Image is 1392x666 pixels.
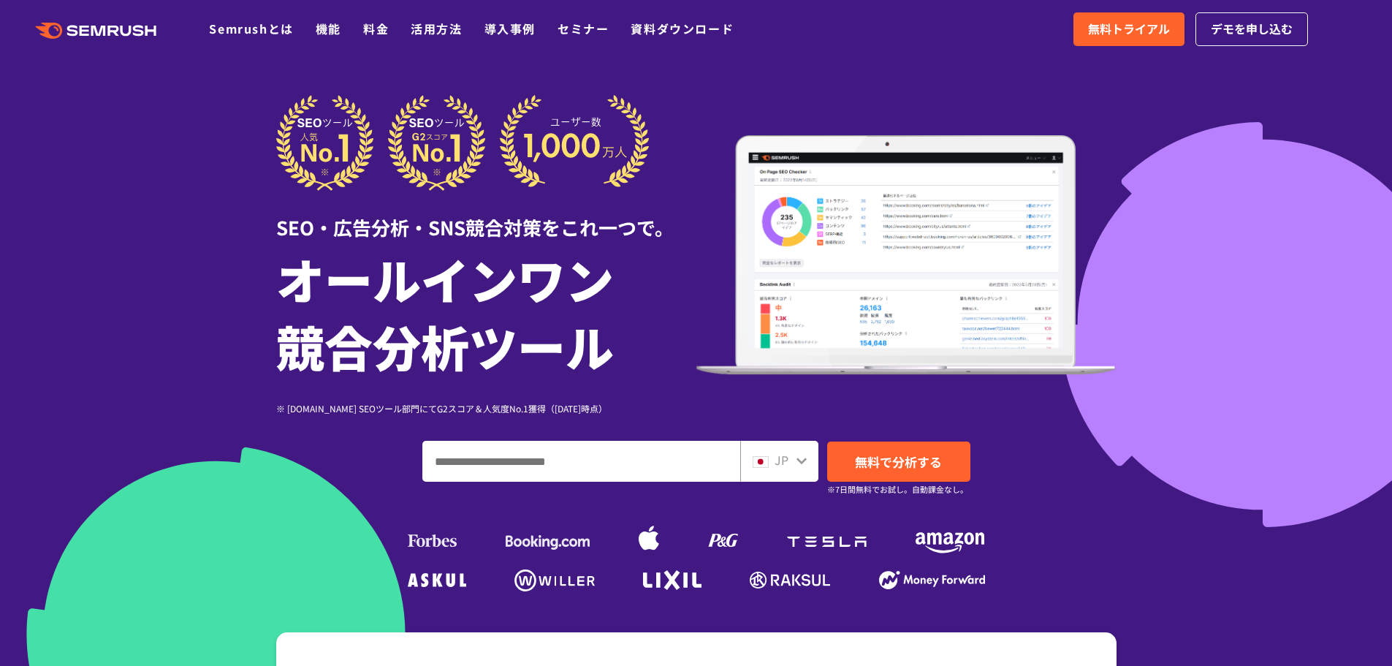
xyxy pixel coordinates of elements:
a: 料金 [363,20,389,37]
div: ※ [DOMAIN_NAME] SEOツール部門にてG2スコア＆人気度No.1獲得（[DATE]時点） [276,401,696,415]
small: ※7日間無料でお試し。自動課金なし。 [827,483,968,496]
h1: オールインワン 競合分析ツール [276,245,696,379]
a: Semrushとは [209,20,293,37]
a: 機能 [316,20,341,37]
a: 無料で分析する [827,442,970,482]
a: デモを申し込む [1195,12,1308,46]
span: 無料で分析する [855,453,942,471]
a: 資料ダウンロード [631,20,734,37]
div: SEO・広告分析・SNS競合対策をこれ一つで。 [276,191,696,241]
a: 活用方法 [411,20,462,37]
span: 無料トライアル [1088,20,1170,39]
a: セミナー [558,20,609,37]
a: 無料トライアル [1073,12,1184,46]
input: ドメイン、キーワードまたはURLを入力してください [423,442,739,481]
span: JP [775,451,788,469]
a: 導入事例 [484,20,536,37]
span: デモを申し込む [1211,20,1293,39]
